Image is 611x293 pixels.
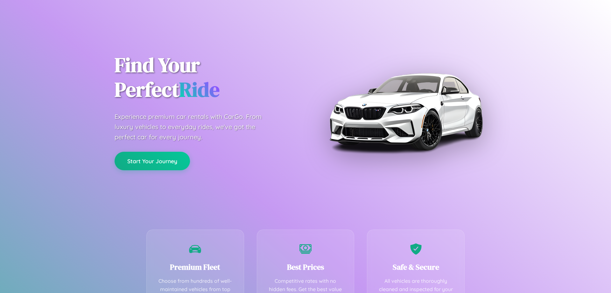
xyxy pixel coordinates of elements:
[115,152,190,170] button: Start Your Journey
[115,112,274,142] p: Experience premium car rentals with CarGo. From luxury vehicles to everyday rides, we've got the ...
[267,262,345,272] h3: Best Prices
[377,262,455,272] h3: Safe & Secure
[156,262,234,272] h3: Premium Fleet
[179,76,220,103] span: Ride
[326,32,485,191] img: Premium BMW car rental vehicle
[115,53,296,102] h1: Find Your Perfect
